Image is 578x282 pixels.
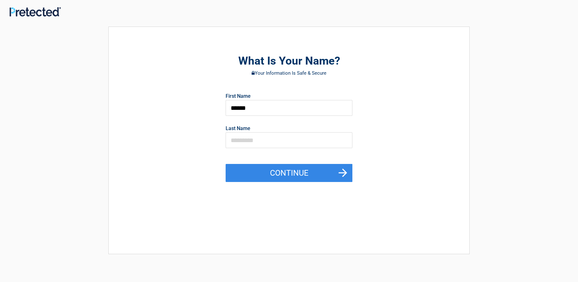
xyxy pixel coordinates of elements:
label: Last Name [226,126,250,131]
h3: Your Information Is Safe & Secure [144,71,434,76]
label: First Name [226,94,251,99]
button: Continue [226,164,352,182]
h2: What Is Your Name? [144,54,434,69]
img: Main Logo [10,7,61,16]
